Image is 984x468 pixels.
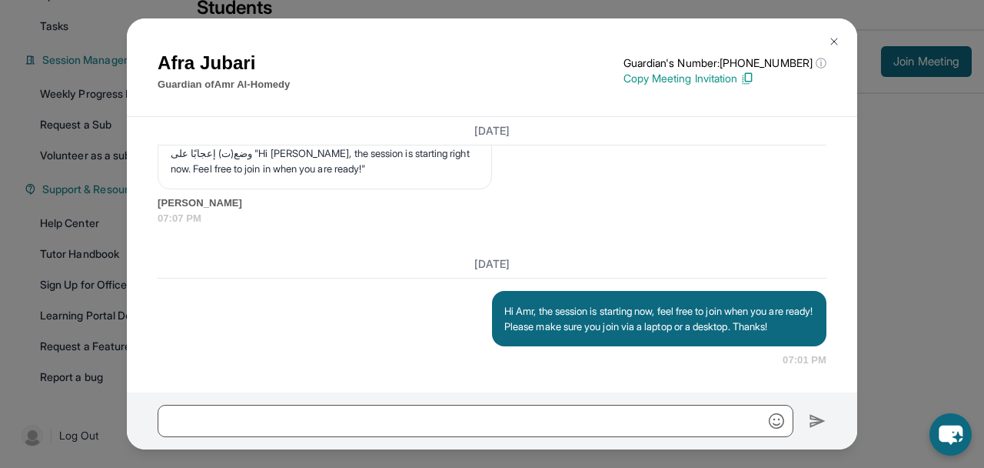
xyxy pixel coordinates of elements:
[783,353,826,368] span: 07:01 PM
[504,303,814,334] p: Hi Amr, the session is starting now, feel free to join when you are ready! Please make sure you j...
[769,413,784,429] img: Emoji
[158,77,290,92] p: Guardian of Amr Al-Homedy
[809,412,826,430] img: Send icon
[158,49,290,77] h1: Afra Jubari
[171,145,479,176] p: وضع(ت) إعجابًا على "Hi [PERSON_NAME], the session is starting right now. Feel free to join in whe...
[158,196,826,211] span: [PERSON_NAME]
[158,123,826,139] h3: [DATE]
[929,413,972,456] button: chat-button
[158,256,826,272] h3: [DATE]
[828,35,840,48] img: Close Icon
[158,211,826,226] span: 07:07 PM
[816,55,826,71] span: ⓘ
[623,71,826,86] p: Copy Meeting Invitation
[623,55,826,71] p: Guardian's Number: [PHONE_NUMBER]
[740,72,754,85] img: Copy Icon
